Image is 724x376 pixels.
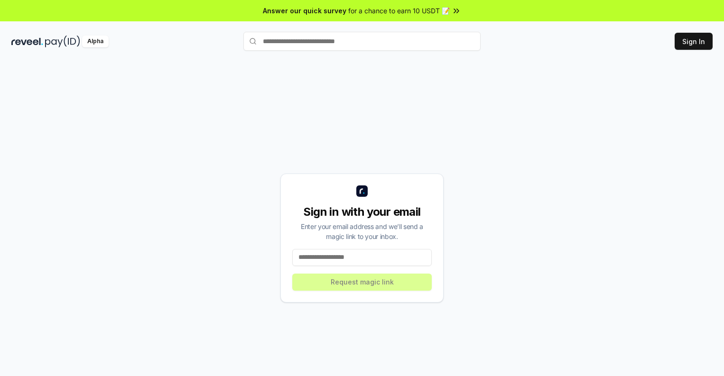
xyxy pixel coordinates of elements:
[11,36,43,47] img: reveel_dark
[348,6,450,16] span: for a chance to earn 10 USDT 📝
[356,185,368,197] img: logo_small
[45,36,80,47] img: pay_id
[263,6,346,16] span: Answer our quick survey
[82,36,109,47] div: Alpha
[292,204,432,220] div: Sign in with your email
[675,33,713,50] button: Sign In
[292,221,432,241] div: Enter your email address and we’ll send a magic link to your inbox.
